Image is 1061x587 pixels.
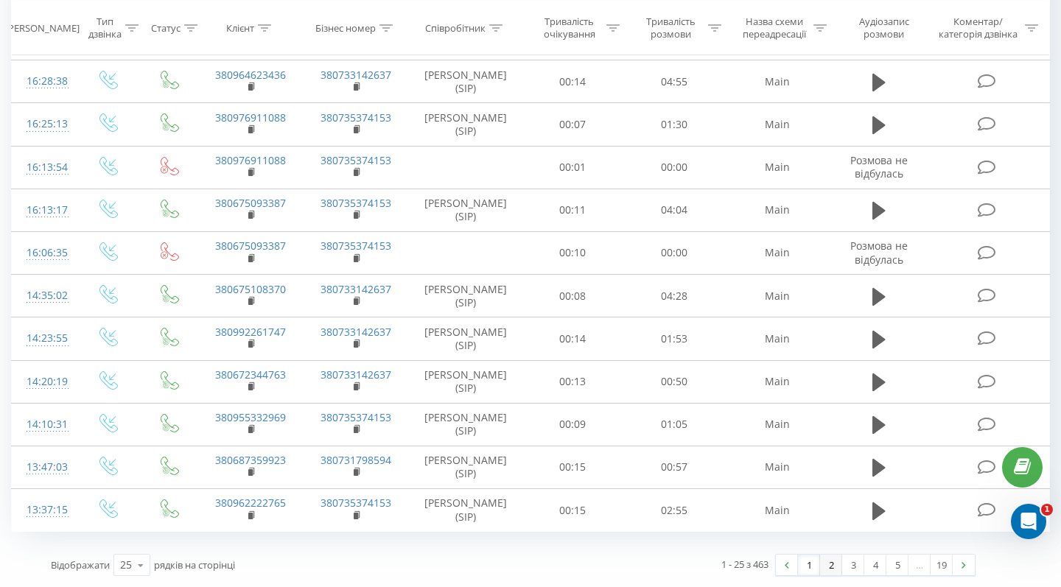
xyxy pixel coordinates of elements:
div: Тривалість розмови [637,15,704,41]
div: 16:13:17 [27,196,62,225]
div: 16:06:35 [27,239,62,267]
td: Main [725,103,830,146]
a: 3 [842,555,864,575]
td: Main [725,275,830,317]
div: Назва схеми переадресації [738,15,810,41]
td: 00:07 [522,103,624,146]
iframe: Intercom live chat [1011,504,1046,539]
a: 4 [864,555,886,575]
span: 1 [1041,504,1053,516]
td: 00:10 [522,231,624,274]
td: [PERSON_NAME] (SIP) [409,103,522,146]
a: 380976911088 [215,153,286,167]
span: Розмова не відбулась [850,239,908,266]
td: 04:55 [623,60,725,103]
td: [PERSON_NAME] (SIP) [409,403,522,446]
td: Main [725,360,830,403]
a: 380733142637 [321,325,391,339]
a: 380962222765 [215,496,286,510]
div: Співробітник [425,21,486,34]
td: [PERSON_NAME] (SIP) [409,275,522,317]
div: [PERSON_NAME] [5,21,80,34]
td: Main [725,489,830,532]
td: 01:05 [623,403,725,446]
div: Тривалість очікування [536,15,603,41]
td: Main [725,446,830,488]
a: 380735374153 [321,239,391,253]
div: Тип дзвінка [88,15,122,41]
div: Статус [151,21,181,34]
td: 00:15 [522,489,624,532]
a: 380955332969 [215,410,286,424]
a: 380675093387 [215,239,286,253]
div: 13:37:15 [27,496,62,524]
td: [PERSON_NAME] (SIP) [409,489,522,532]
div: 13:47:03 [27,453,62,482]
div: 14:23:55 [27,324,62,353]
div: 14:10:31 [27,410,62,439]
div: 14:20:19 [27,368,62,396]
a: 380731798594 [321,453,391,467]
div: Аудіозапис розмови [844,15,924,41]
td: 00:01 [522,146,624,189]
div: 14:35:02 [27,281,62,310]
td: [PERSON_NAME] (SIP) [409,360,522,403]
td: 00:00 [623,231,725,274]
td: 00:11 [522,189,624,231]
a: 380735374153 [321,410,391,424]
td: 00:57 [623,446,725,488]
td: Main [725,60,830,103]
a: 380733142637 [321,282,391,296]
td: [PERSON_NAME] (SIP) [409,317,522,360]
a: 380733142637 [321,68,391,82]
a: 19 [931,555,953,575]
div: Бізнес номер [315,21,376,34]
a: 380964623436 [215,68,286,82]
td: 00:00 [623,146,725,189]
a: 380675108370 [215,282,286,296]
span: Відображати [51,558,110,572]
div: 1 - 25 з 463 [721,557,768,572]
a: 380672344763 [215,368,286,382]
td: Main [725,403,830,446]
a: 380735374153 [321,110,391,124]
a: 380735374153 [321,196,391,210]
div: 16:13:54 [27,153,62,182]
a: 1 [798,555,820,575]
a: 380675093387 [215,196,286,210]
td: 02:55 [623,489,725,532]
td: 00:13 [522,360,624,403]
div: 16:25:13 [27,110,62,138]
td: Main [725,146,830,189]
td: 00:14 [522,317,624,360]
td: 00:09 [522,403,624,446]
td: 00:15 [522,446,624,488]
td: Main [725,189,830,231]
div: 16:28:38 [27,67,62,96]
td: [PERSON_NAME] (SIP) [409,189,522,231]
td: 00:50 [623,360,725,403]
div: Коментар/категорія дзвінка [935,15,1021,41]
td: 00:08 [522,275,624,317]
td: 01:30 [623,103,725,146]
div: … [908,555,931,575]
td: 00:14 [522,60,624,103]
td: 04:04 [623,189,725,231]
td: [PERSON_NAME] (SIP) [409,60,522,103]
span: рядків на сторінці [154,558,235,572]
td: 04:28 [623,275,725,317]
td: 01:53 [623,317,725,360]
a: 380735374153 [321,496,391,510]
a: 380976911088 [215,110,286,124]
a: 380687359923 [215,453,286,467]
span: Розмова не відбулась [850,153,908,180]
div: Клієнт [226,21,254,34]
a: 5 [886,555,908,575]
td: Main [725,231,830,274]
div: 25 [120,558,132,572]
a: 380992261747 [215,325,286,339]
a: 2 [820,555,842,575]
td: [PERSON_NAME] (SIP) [409,446,522,488]
td: Main [725,317,830,360]
a: 380733142637 [321,368,391,382]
